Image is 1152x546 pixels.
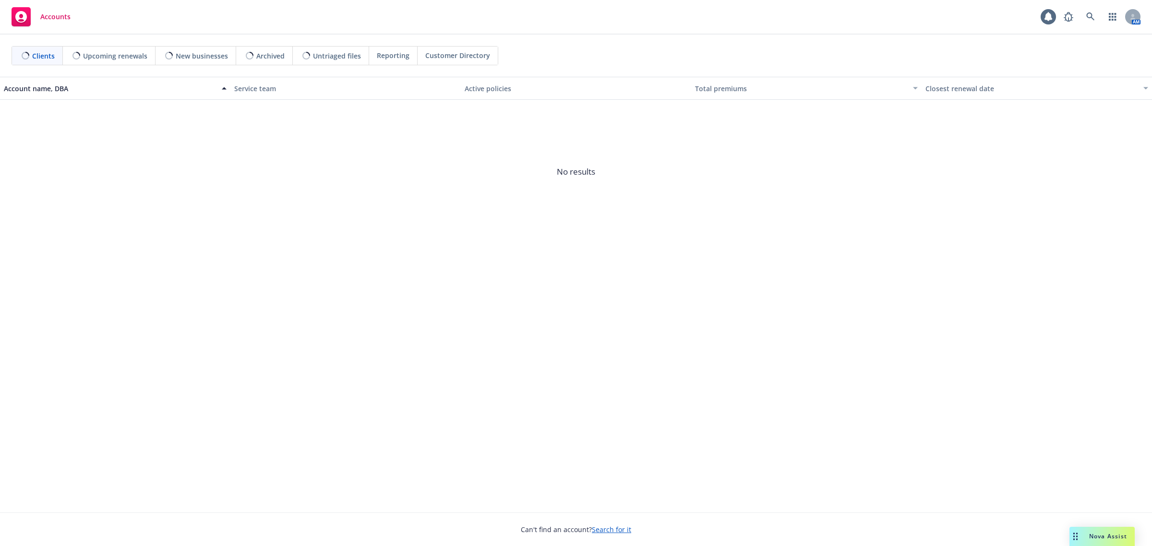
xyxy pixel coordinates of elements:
button: Closest renewal date [922,77,1152,100]
span: Archived [256,51,285,61]
div: Drag to move [1069,527,1081,546]
div: Account name, DBA [4,83,216,94]
span: New businesses [176,51,228,61]
a: Search for it [592,525,631,534]
span: Clients [32,51,55,61]
button: Active policies [461,77,691,100]
button: Total premiums [691,77,922,100]
span: Nova Assist [1089,532,1127,540]
button: Nova Assist [1069,527,1135,546]
a: Accounts [8,3,74,30]
span: Reporting [377,50,409,60]
span: Untriaged files [313,51,361,61]
span: Accounts [40,13,71,21]
div: Active policies [465,83,687,94]
span: Upcoming renewals [83,51,147,61]
span: Can't find an account? [521,524,631,534]
button: Service team [230,77,461,100]
span: Customer Directory [425,50,490,60]
div: Total premiums [695,83,907,94]
a: Search [1081,7,1100,26]
div: Closest renewal date [925,83,1138,94]
a: Switch app [1103,7,1122,26]
a: Report a Bug [1059,7,1078,26]
div: Service team [234,83,457,94]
